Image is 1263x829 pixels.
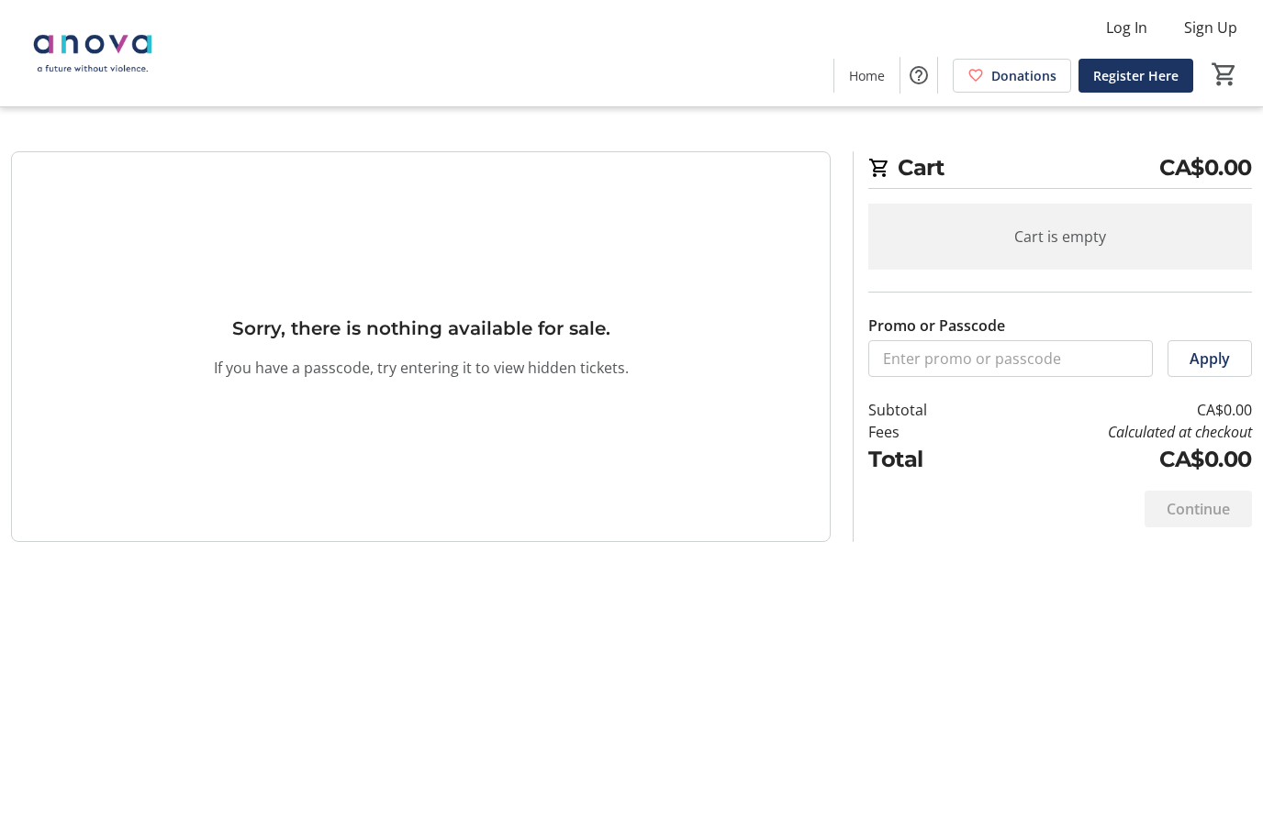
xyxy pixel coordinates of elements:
span: Donations [991,66,1056,85]
td: Calculated at checkout [979,421,1252,443]
h2: Cart [868,151,1252,189]
td: Fees [868,421,979,443]
td: Total [868,443,979,476]
span: Home [849,66,885,85]
a: Donations [953,59,1071,93]
span: CA$0.00 [1159,151,1252,184]
button: Help [900,57,937,94]
label: Promo or Passcode [868,315,1005,337]
h3: Sorry, there is nothing available for sale. [232,315,610,342]
td: CA$0.00 [979,443,1252,476]
button: Cart [1208,58,1241,91]
a: Home [834,59,900,93]
span: Apply [1190,348,1230,370]
a: Register Here [1079,59,1193,93]
span: Register Here [1093,66,1179,85]
button: Sign Up [1169,13,1252,42]
span: Sign Up [1184,17,1237,39]
input: Enter promo or passcode [868,340,1153,377]
button: Log In [1091,13,1162,42]
span: Log In [1106,17,1147,39]
p: If you have a passcode, try entering it to view hidden tickets. [214,357,629,379]
td: Subtotal [868,399,979,421]
img: Anova: A Future Without Violence's Logo [11,7,174,99]
td: CA$0.00 [979,399,1252,421]
button: Apply [1168,340,1252,377]
div: Cart is empty [868,204,1252,270]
